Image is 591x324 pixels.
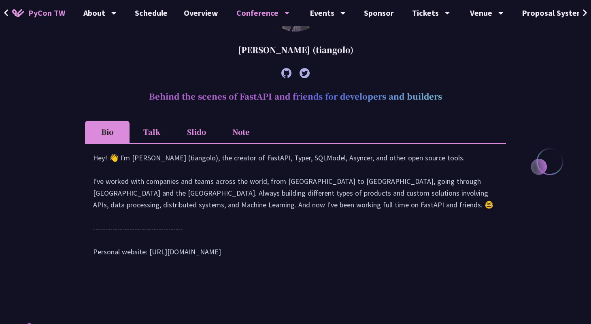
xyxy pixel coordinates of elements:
div: Hey! 👋 I'm [PERSON_NAME] (tiangolo), the creator of FastAPI, Typer, SQLModel, Asyncer, and other ... [93,152,498,266]
li: Note [219,121,263,143]
li: Bio [85,121,130,143]
a: PyCon TW [4,3,73,23]
span: PyCon TW [28,7,65,19]
li: Talk [130,121,174,143]
div: [PERSON_NAME] (tiangolo) [85,38,506,62]
li: Slido [174,121,219,143]
h2: Behind the scenes of FastAPI and friends for developers and builders [85,84,506,109]
img: Home icon of PyCon TW 2025 [12,9,24,17]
